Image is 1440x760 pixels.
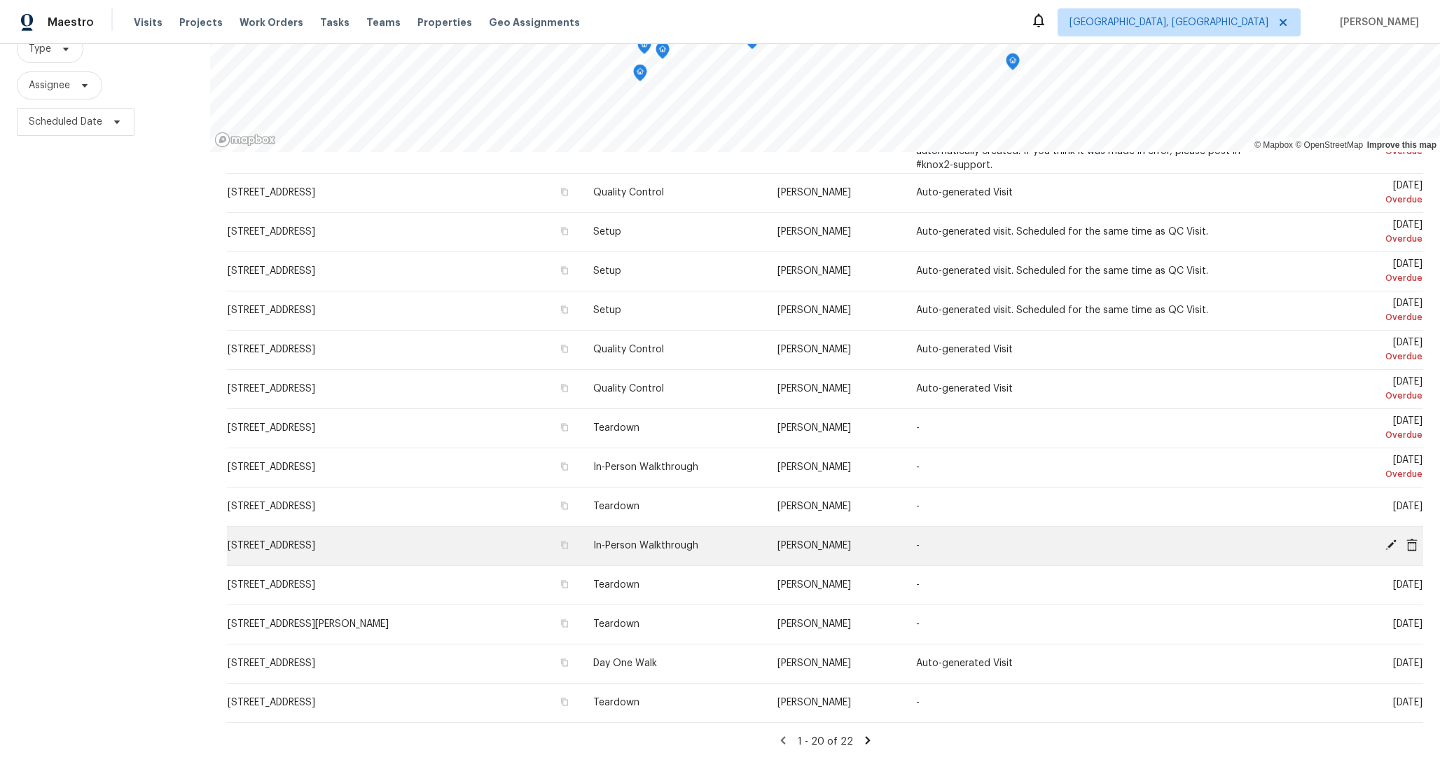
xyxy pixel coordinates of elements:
[228,305,315,315] span: [STREET_ADDRESS]
[320,18,349,27] span: Tasks
[1275,193,1422,207] div: Overdue
[777,188,851,198] span: [PERSON_NAME]
[558,656,571,669] button: Copy Address
[228,384,315,394] span: [STREET_ADDRESS]
[593,619,639,629] span: Teardown
[916,502,920,511] span: -
[593,423,639,433] span: Teardown
[656,42,670,64] div: Map marker
[240,15,303,29] span: Work Orders
[593,345,664,354] span: Quality Control
[1275,467,1422,481] div: Overdue
[777,658,851,668] span: [PERSON_NAME]
[228,345,315,354] span: [STREET_ADDRESS]
[1275,310,1422,324] div: Overdue
[916,698,920,707] span: -
[916,266,1208,276] span: Auto-generated visit. Scheduled for the same time as QC Visit.
[593,658,657,668] span: Day One Walk
[916,619,920,629] span: -
[29,115,102,129] span: Scheduled Date
[228,619,389,629] span: [STREET_ADDRESS][PERSON_NAME]
[777,423,851,433] span: [PERSON_NAME]
[558,382,571,394] button: Copy Address
[228,266,315,276] span: [STREET_ADDRESS]
[1393,502,1422,511] span: [DATE]
[777,266,851,276] span: [PERSON_NAME]
[228,580,315,590] span: [STREET_ADDRESS]
[558,617,571,630] button: Copy Address
[228,423,315,433] span: [STREET_ADDRESS]
[916,188,1013,198] span: Auto-generated Visit
[366,15,401,29] span: Teams
[593,188,664,198] span: Quality Control
[1275,338,1422,364] span: [DATE]
[1275,428,1422,442] div: Overdue
[1275,259,1422,285] span: [DATE]
[214,132,276,148] a: Mapbox homepage
[29,42,51,56] span: Type
[179,15,223,29] span: Projects
[558,696,571,708] button: Copy Address
[777,580,851,590] span: [PERSON_NAME]
[916,345,1013,354] span: Auto-generated Visit
[1006,53,1020,75] div: Map marker
[228,658,315,668] span: [STREET_ADDRESS]
[593,266,621,276] span: Setup
[558,460,571,473] button: Copy Address
[1254,140,1293,150] a: Mapbox
[777,384,851,394] span: [PERSON_NAME]
[1393,658,1422,668] span: [DATE]
[916,541,920,551] span: -
[916,227,1208,237] span: Auto-generated visit. Scheduled for the same time as QC Visit.
[1275,220,1422,246] span: [DATE]
[777,502,851,511] span: [PERSON_NAME]
[558,499,571,512] button: Copy Address
[916,658,1013,668] span: Auto-generated Visit
[1275,377,1422,403] span: [DATE]
[558,578,571,590] button: Copy Address
[558,264,571,277] button: Copy Address
[134,15,162,29] span: Visits
[593,580,639,590] span: Teardown
[593,384,664,394] span: Quality Control
[228,502,315,511] span: [STREET_ADDRESS]
[777,227,851,237] span: [PERSON_NAME]
[489,15,580,29] span: Geo Assignments
[633,64,647,86] div: Map marker
[1393,580,1422,590] span: [DATE]
[777,305,851,315] span: [PERSON_NAME]
[593,698,639,707] span: Teardown
[1334,15,1419,29] span: [PERSON_NAME]
[1275,350,1422,364] div: Overdue
[777,698,851,707] span: [PERSON_NAME]
[1393,698,1422,707] span: [DATE]
[228,227,315,237] span: [STREET_ADDRESS]
[558,225,571,237] button: Copy Address
[1069,15,1268,29] span: [GEOGRAPHIC_DATA], [GEOGRAPHIC_DATA]
[916,580,920,590] span: -
[777,619,851,629] span: [PERSON_NAME]
[1275,181,1422,207] span: [DATE]
[1401,539,1422,551] span: Cancel
[228,541,315,551] span: [STREET_ADDRESS]
[593,462,698,472] span: In-Person Walkthrough
[637,37,651,59] div: Map marker
[916,423,920,433] span: -
[558,421,571,434] button: Copy Address
[1275,389,1422,403] div: Overdue
[777,541,851,551] span: [PERSON_NAME]
[228,462,315,472] span: [STREET_ADDRESS]
[417,15,472,29] span: Properties
[29,78,70,92] span: Assignee
[1275,298,1422,324] span: [DATE]
[1367,140,1436,150] a: Improve this map
[593,541,698,551] span: In-Person Walkthrough
[558,186,571,198] button: Copy Address
[558,303,571,316] button: Copy Address
[1275,232,1422,246] div: Overdue
[593,502,639,511] span: Teardown
[228,698,315,707] span: [STREET_ADDRESS]
[1380,539,1401,551] span: Edit
[916,462,920,472] span: -
[1275,271,1422,285] div: Overdue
